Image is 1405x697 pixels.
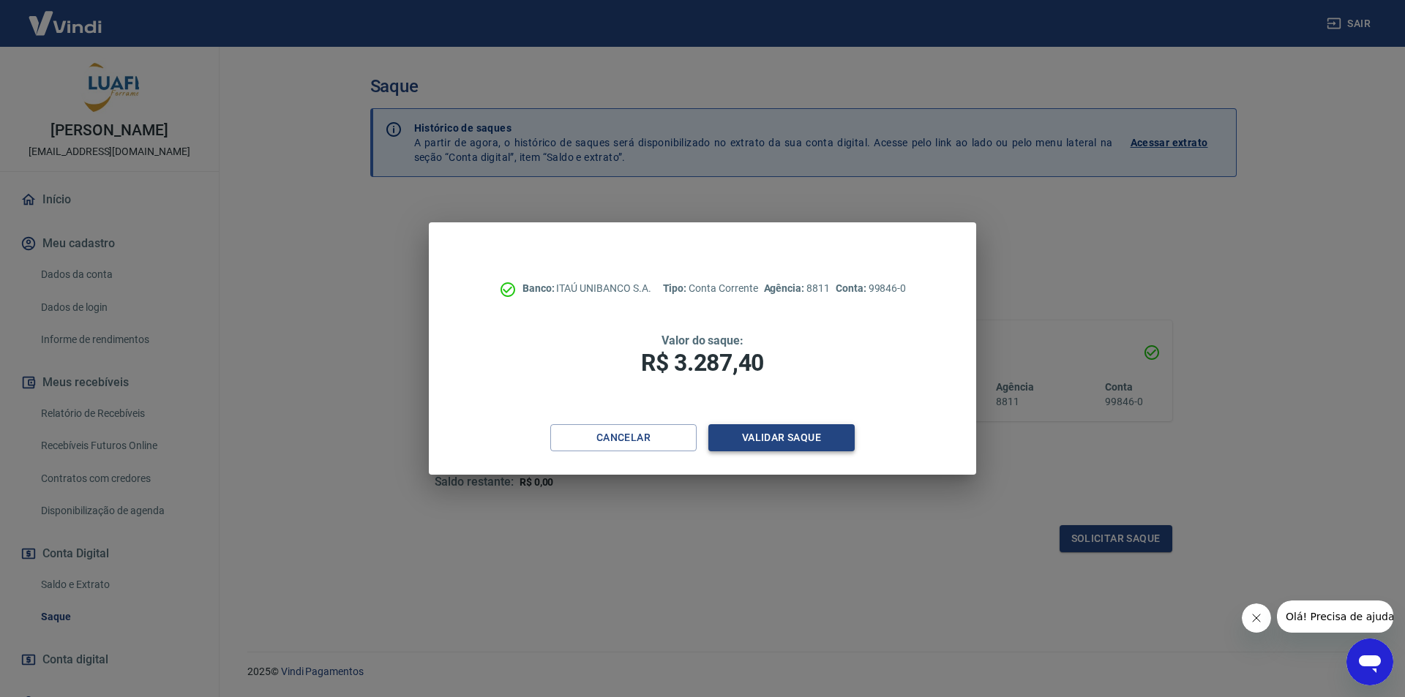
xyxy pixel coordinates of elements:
span: Tipo: [663,282,689,294]
p: ITAÚ UNIBANCO S.A. [522,281,651,296]
iframe: Fechar mensagem [1242,603,1271,633]
span: Agência: [764,282,807,294]
span: Valor do saque: [662,334,743,347]
p: Conta Corrente [663,281,758,296]
span: Banco: [522,282,557,294]
span: Olá! Precisa de ajuda? [9,10,123,22]
iframe: Mensagem da empresa [1277,600,1393,633]
iframe: Botão para abrir a janela de mensagens [1346,638,1393,685]
p: 8811 [764,281,830,296]
span: R$ 3.287,40 [641,349,764,377]
p: 99846-0 [836,281,906,296]
span: Conta: [836,282,869,294]
button: Cancelar [550,424,697,451]
button: Validar saque [708,424,855,451]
